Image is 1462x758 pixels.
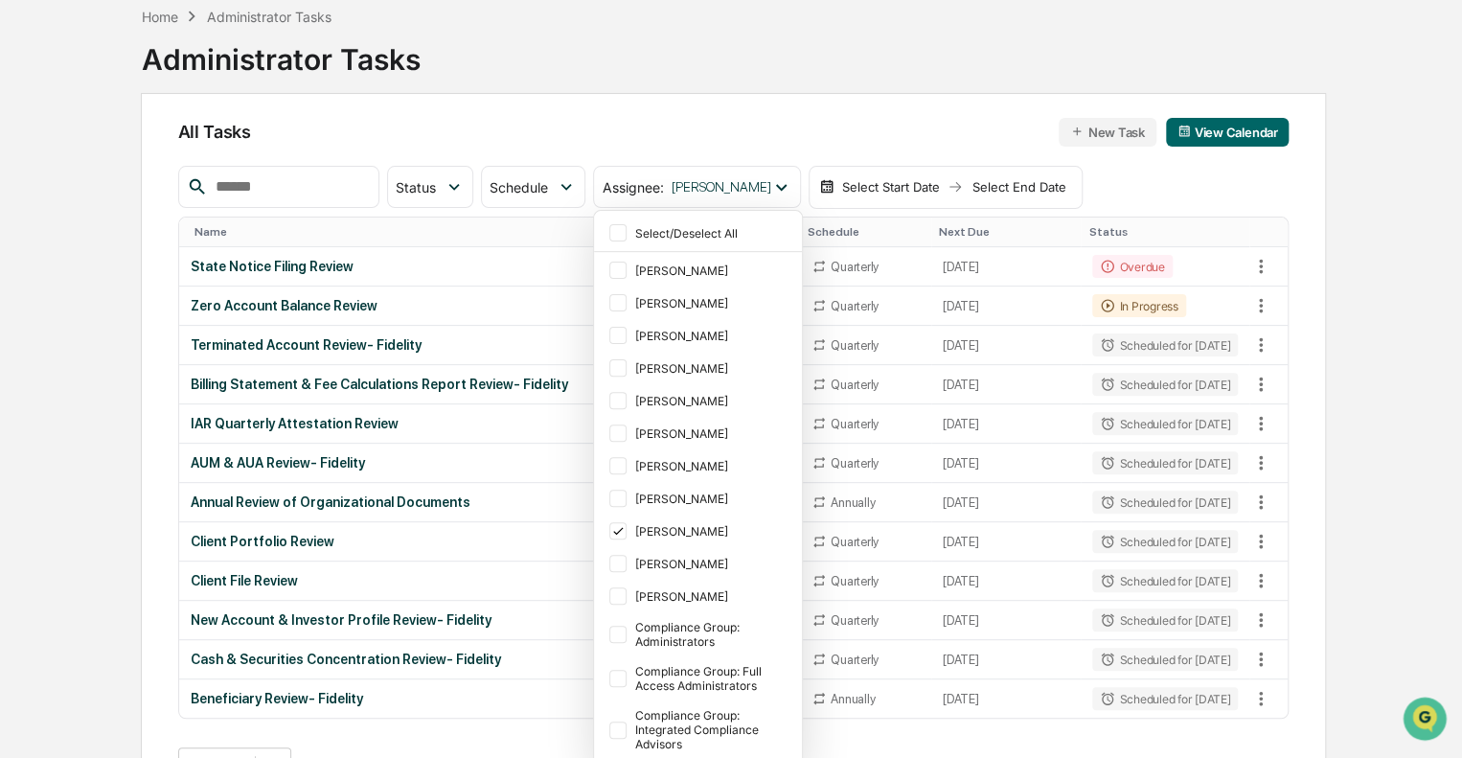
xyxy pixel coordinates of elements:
[634,361,789,376] div: [PERSON_NAME]
[1249,225,1288,239] div: Toggle SortBy
[634,557,789,571] div: [PERSON_NAME]
[819,179,834,195] img: calendar
[1092,451,1238,474] div: Scheduled for [DATE]
[831,535,879,549] div: Quarterly
[634,524,789,539] div: [PERSON_NAME]
[831,299,879,313] div: Quarterly
[1092,569,1238,592] div: Scheduled for [DATE]
[831,456,879,471] div: Quarterly
[396,179,436,195] span: Status
[1088,225,1242,239] div: Toggle SortBy
[838,179,944,195] div: Select Start Date
[671,179,770,195] span: [PERSON_NAME]
[191,325,232,339] span: Pylon
[931,404,1081,444] td: [DATE]
[139,243,154,259] div: 🗄️
[158,241,238,261] span: Attestations
[634,492,789,506] div: [PERSON_NAME]
[1092,412,1238,435] div: Scheduled for [DATE]
[178,122,251,142] span: All Tasks
[831,653,879,667] div: Quarterly
[634,664,789,693] div: Compliance Group: Full Access Administrators
[634,426,789,441] div: [PERSON_NAME]
[634,459,789,473] div: [PERSON_NAME]
[19,40,349,71] p: How can we help?
[948,179,963,195] img: arrow right
[191,612,654,628] div: New Account & Investor Profile Review- Fidelity
[634,394,789,408] div: [PERSON_NAME]
[931,287,1081,326] td: [DATE]
[1166,118,1290,147] button: View Calendar
[1092,530,1238,553] div: Scheduled for [DATE]
[831,260,879,274] div: Quarterly
[602,179,663,195] span: Assignee :
[831,495,875,510] div: Annually
[191,416,654,431] div: IAR Quarterly Attestation Review
[19,280,34,295] div: 🔎
[931,483,1081,522] td: [DATE]
[931,326,1081,365] td: [DATE]
[191,573,654,588] div: Client File Review
[38,278,121,297] span: Data Lookup
[135,324,232,339] a: Powered byPylon
[326,152,349,175] button: Start new chat
[19,147,54,181] img: 1746055101610-c473b297-6a78-478c-a979-82029cc54cd1
[490,179,548,195] span: Schedule
[931,640,1081,679] td: [DATE]
[931,247,1081,287] td: [DATE]
[634,264,789,278] div: [PERSON_NAME]
[1401,695,1452,747] iframe: Open customer support
[931,679,1081,718] td: [DATE]
[1092,491,1238,514] div: Scheduled for [DATE]
[141,27,420,77] div: Administrator Tasks
[1177,125,1191,138] img: calendar
[191,534,654,549] div: Client Portfolio Review
[191,652,654,667] div: Cash & Securities Concentration Review- Fidelity
[1092,687,1238,710] div: Scheduled for [DATE]
[1092,255,1172,278] div: Overdue
[931,444,1081,483] td: [DATE]
[191,298,654,313] div: Zero Account Balance Review
[1092,333,1238,356] div: Scheduled for [DATE]
[831,338,879,353] div: Quarterly
[831,613,879,628] div: Quarterly
[141,9,177,25] div: Home
[831,378,879,392] div: Quarterly
[1092,294,1185,317] div: In Progress
[931,365,1081,404] td: [DATE]
[939,225,1073,239] div: Toggle SortBy
[38,241,124,261] span: Preclearance
[194,225,658,239] div: Toggle SortBy
[191,691,654,706] div: Beneficiary Review- Fidelity
[831,417,879,431] div: Quarterly
[11,234,131,268] a: 🖐️Preclearance
[131,234,245,268] a: 🗄️Attestations
[831,574,879,588] div: Quarterly
[191,455,654,471] div: AUM & AUA Review- Fidelity
[634,708,789,751] div: Compliance Group: Integrated Compliance Advisors
[1092,373,1238,396] div: Scheduled for [DATE]
[931,601,1081,640] td: [DATE]
[19,243,34,259] div: 🖐️
[634,329,789,343] div: [PERSON_NAME]
[634,589,789,604] div: [PERSON_NAME]
[634,226,789,241] div: Select/Deselect All
[634,620,789,649] div: Compliance Group: Administrators
[1092,648,1238,671] div: Scheduled for [DATE]
[65,147,314,166] div: Start new chat
[1059,118,1155,147] button: New Task
[191,494,654,510] div: Annual Review of Organizational Documents
[967,179,1072,195] div: Select End Date
[11,270,128,305] a: 🔎Data Lookup
[65,166,242,181] div: We're available if you need us!
[191,337,654,353] div: Terminated Account Review- Fidelity
[1092,609,1238,632] div: Scheduled for [DATE]
[931,562,1081,601] td: [DATE]
[191,377,654,392] div: Billing Statement & Fee Calculations Report Review- Fidelity
[634,296,789,310] div: [PERSON_NAME]
[207,9,331,25] div: Administrator Tasks
[931,522,1081,562] td: [DATE]
[831,692,875,706] div: Annually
